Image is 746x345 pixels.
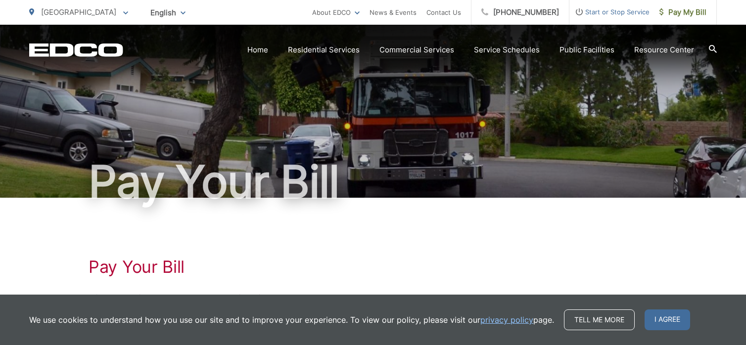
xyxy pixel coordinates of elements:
[659,6,706,18] span: Pay My Bill
[645,309,690,330] span: I agree
[312,6,360,18] a: About EDCO
[89,292,125,303] a: Click Here
[379,44,454,56] a: Commercial Services
[89,257,657,277] h1: Pay Your Bill
[426,6,461,18] a: Contact Us
[564,309,635,330] a: Tell me more
[41,7,116,17] span: [GEOGRAPHIC_DATA]
[247,44,268,56] a: Home
[29,43,123,57] a: EDCD logo. Return to the homepage.
[370,6,417,18] a: News & Events
[559,44,614,56] a: Public Facilities
[89,292,657,303] p: to View, Pay, and Manage Your Bill Online
[480,314,533,326] a: privacy policy
[29,157,717,207] h1: Pay Your Bill
[634,44,694,56] a: Resource Center
[143,4,193,21] span: English
[474,44,540,56] a: Service Schedules
[288,44,360,56] a: Residential Services
[29,314,554,326] p: We use cookies to understand how you use our site and to improve your experience. To view our pol...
